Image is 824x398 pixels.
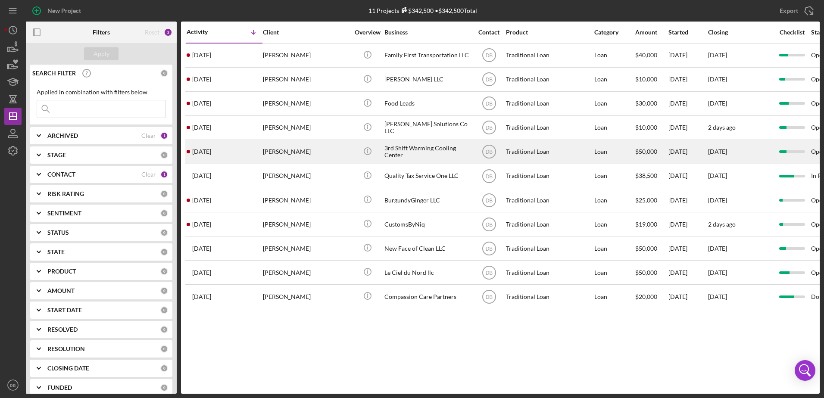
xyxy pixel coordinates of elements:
[84,47,119,60] button: Apply
[668,237,707,260] div: [DATE]
[192,124,211,131] time: 2025-10-07 14:36
[160,171,168,178] div: 1
[668,189,707,211] div: [DATE]
[164,28,172,37] div: 2
[145,29,159,36] div: Reset
[192,172,211,179] time: 2025-10-05 23:16
[668,261,707,284] div: [DATE]
[594,165,634,187] div: Loan
[384,285,471,308] div: Compassion Care Partners
[47,326,78,333] b: RESOLVED
[485,101,493,107] text: DB
[485,53,493,59] text: DB
[384,165,471,187] div: Quality Tax Service One LLC
[485,77,493,83] text: DB
[635,29,668,36] div: Amount
[160,190,168,198] div: 0
[94,47,109,60] div: Apply
[594,140,634,163] div: Loan
[47,365,89,372] b: CLOSING DATE
[795,360,815,381] div: Open Intercom Messenger
[635,75,657,83] span: $10,000
[485,270,493,276] text: DB
[771,2,820,19] button: Export
[708,99,727,107] time: [DATE]
[47,2,81,19] div: New Project
[141,132,156,139] div: Clear
[160,248,168,256] div: 0
[594,29,634,36] div: Category
[263,29,349,36] div: Client
[635,51,657,59] span: $40,000
[187,28,225,35] div: Activity
[141,171,156,178] div: Clear
[263,213,349,236] div: [PERSON_NAME]
[160,364,168,372] div: 0
[93,29,110,36] b: Filters
[47,345,85,352] b: RESOLUTION
[485,197,493,203] text: DB
[708,221,736,228] time: 2 days ago
[594,261,634,284] div: Loan
[594,68,634,91] div: Loan
[160,287,168,295] div: 0
[485,294,493,300] text: DB
[506,285,592,308] div: Traditional Loan
[368,7,477,14] div: 11 Projects • $342,500 Total
[47,210,81,217] b: SENTIMENT
[160,267,168,275] div: 0
[32,70,76,77] b: SEARCH FILTER
[594,285,634,308] div: Loan
[192,100,211,107] time: 2025-10-07 14:50
[635,221,657,228] span: $19,000
[668,116,707,139] div: [DATE]
[708,29,773,36] div: Closing
[192,197,211,204] time: 2025-09-30 17:58
[635,124,657,131] span: $10,000
[708,269,727,276] time: [DATE]
[263,189,349,211] div: [PERSON_NAME]
[47,249,65,255] b: STATE
[160,151,168,159] div: 0
[708,245,727,252] time: [DATE]
[37,89,166,96] div: Applied in combination with filters below
[594,116,634,139] div: Loan
[384,140,471,163] div: 3rd Shift Warming Cooling Center
[485,125,493,131] text: DB
[506,261,592,284] div: Traditional Loan
[47,171,75,178] b: CONTACT
[506,29,592,36] div: Product
[506,237,592,260] div: Traditional Loan
[668,213,707,236] div: [DATE]
[47,152,66,159] b: STAGE
[192,52,211,59] time: 2025-10-07 22:30
[263,285,349,308] div: [PERSON_NAME]
[384,68,471,91] div: [PERSON_NAME] LLC
[263,44,349,67] div: [PERSON_NAME]
[485,246,493,252] text: DB
[384,29,471,36] div: Business
[473,29,505,36] div: Contact
[399,7,434,14] div: $342,500
[635,245,657,252] span: $50,000
[635,148,657,155] span: $50,000
[351,29,384,36] div: Overview
[668,92,707,115] div: [DATE]
[384,44,471,67] div: Family First Transportation LLC
[708,75,727,83] time: [DATE]
[47,307,82,314] b: START DATE
[160,306,168,314] div: 0
[506,116,592,139] div: Traditional Loan
[635,172,657,179] span: $38,500
[668,140,707,163] div: [DATE]
[668,285,707,308] div: [DATE]
[263,68,349,91] div: [PERSON_NAME]
[160,229,168,236] div: 0
[506,140,592,163] div: Traditional Loan
[635,196,657,204] span: $25,000
[708,172,727,179] time: [DATE]
[47,132,78,139] b: ARCHIVED
[485,173,493,179] text: DB
[47,229,69,236] b: STATUS
[160,209,168,217] div: 0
